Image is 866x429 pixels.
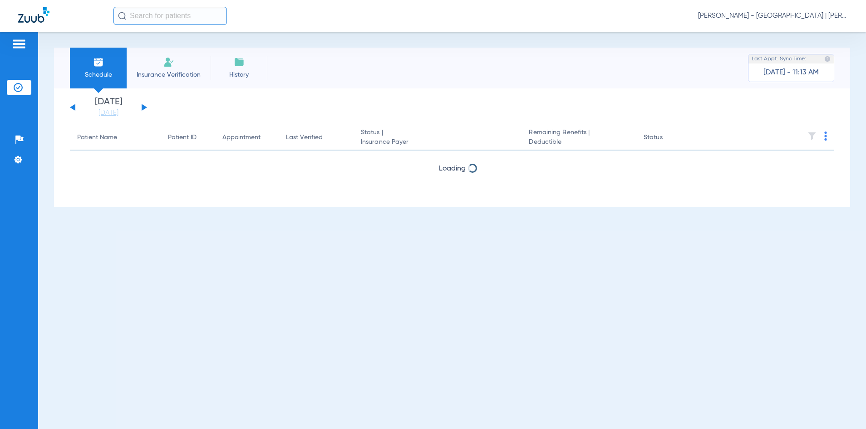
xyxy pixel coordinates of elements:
th: Remaining Benefits | [522,125,636,151]
img: History [234,57,245,68]
span: Deductible [529,137,629,147]
div: Patient Name [77,133,117,142]
iframe: Chat Widget [821,385,866,429]
span: Insurance Verification [133,70,204,79]
img: last sync help info [824,56,831,62]
span: Loading [439,165,466,172]
img: hamburger-icon [12,39,26,49]
span: [DATE] - 11:13 AM [763,68,819,77]
div: Appointment [222,133,271,142]
span: Last Appt. Sync Time: [752,54,806,63]
div: Appointment [222,133,261,142]
div: Last Verified [286,133,346,142]
img: Manual Insurance Verification [163,57,174,68]
div: Patient ID [168,133,197,142]
img: filter.svg [807,132,817,141]
input: Search for patients [113,7,227,25]
img: Zuub Logo [18,7,49,23]
img: group-dot-blue.svg [824,132,827,141]
img: Search Icon [118,12,126,20]
span: Insurance Payer [361,137,514,147]
a: [DATE] [81,108,136,117]
div: Last Verified [286,133,323,142]
span: Schedule [77,70,120,79]
th: Status | [354,125,522,151]
div: Patient ID [168,133,208,142]
span: [PERSON_NAME] - [GEOGRAPHIC_DATA] | [PERSON_NAME] [698,11,848,20]
li: [DATE] [81,97,136,117]
div: Patient Name [77,133,153,142]
img: Schedule [93,57,104,68]
th: Status [636,125,698,151]
span: History [217,70,261,79]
